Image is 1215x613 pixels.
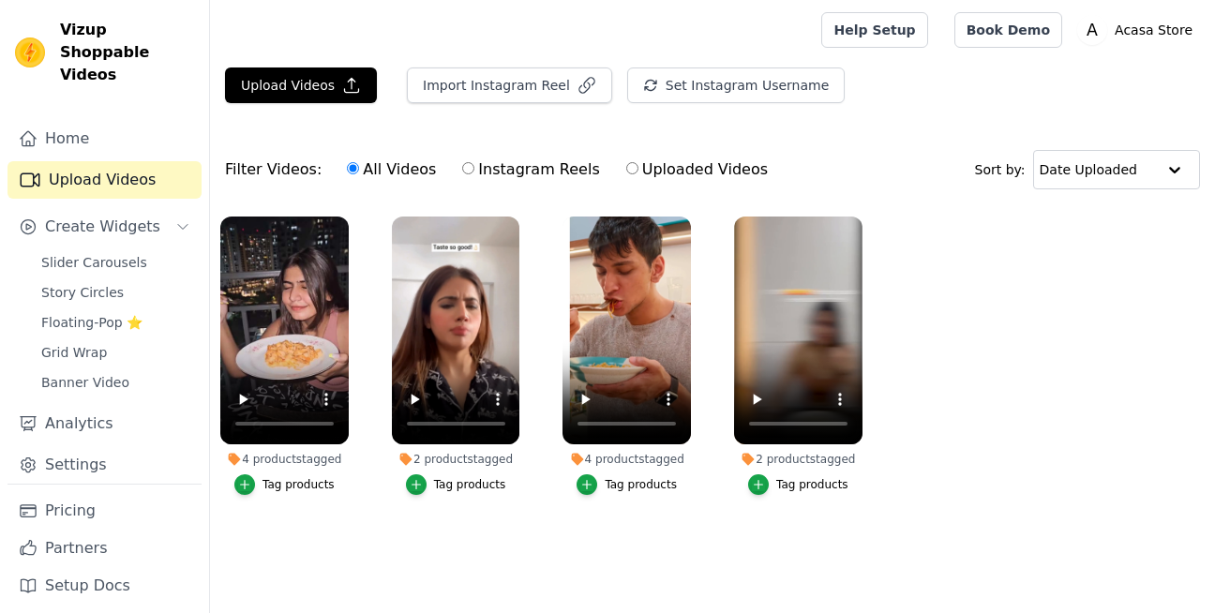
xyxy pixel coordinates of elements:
[234,474,335,495] button: Tag products
[220,452,349,467] div: 4 products tagged
[776,477,848,492] div: Tag products
[41,373,129,392] span: Banner Video
[30,309,202,336] a: Floating-Pop ⭐
[434,477,506,492] div: Tag products
[7,567,202,605] a: Setup Docs
[225,148,778,191] div: Filter Videos:
[627,67,845,103] button: Set Instagram Username
[1077,13,1200,47] button: A Acasa Store
[605,477,677,492] div: Tag products
[30,279,202,306] a: Story Circles
[30,369,202,396] a: Banner Video
[262,477,335,492] div: Tag products
[347,162,359,174] input: All Videos
[41,343,107,362] span: Grid Wrap
[748,474,848,495] button: Tag products
[7,161,202,199] a: Upload Videos
[7,492,202,530] a: Pricing
[821,12,927,48] a: Help Setup
[462,162,474,174] input: Instagram Reels
[7,530,202,567] a: Partners
[734,452,862,467] div: 2 products tagged
[407,67,612,103] button: Import Instagram Reel
[30,339,202,366] a: Grid Wrap
[406,474,506,495] button: Tag products
[975,150,1201,189] div: Sort by:
[7,120,202,157] a: Home
[45,216,160,238] span: Create Widgets
[1087,21,1098,39] text: A
[577,474,677,495] button: Tag products
[625,157,769,182] label: Uploaded Videos
[346,157,437,182] label: All Videos
[1107,13,1200,47] p: Acasa Store
[15,37,45,67] img: Vizup
[41,283,124,302] span: Story Circles
[954,12,1062,48] a: Book Demo
[461,157,600,182] label: Instagram Reels
[7,208,202,246] button: Create Widgets
[225,67,377,103] button: Upload Videos
[626,162,638,174] input: Uploaded Videos
[392,452,520,467] div: 2 products tagged
[41,313,142,332] span: Floating-Pop ⭐
[30,249,202,276] a: Slider Carousels
[562,452,691,467] div: 4 products tagged
[7,405,202,442] a: Analytics
[41,253,147,272] span: Slider Carousels
[60,19,194,86] span: Vizup Shoppable Videos
[7,446,202,484] a: Settings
